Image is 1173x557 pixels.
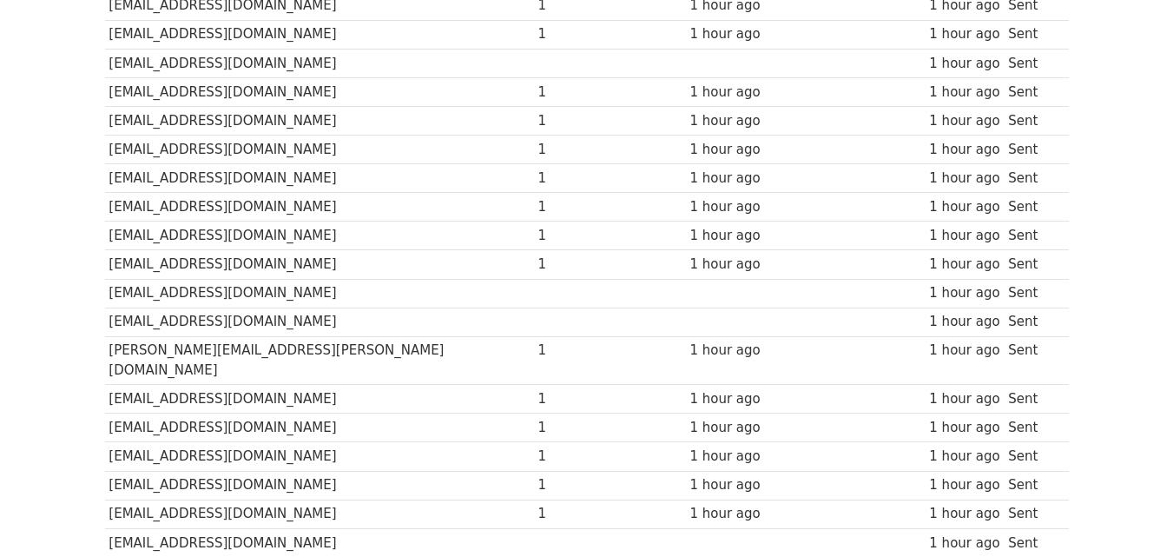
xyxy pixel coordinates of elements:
div: 1 hour ago [689,447,802,467]
div: 1 hour ago [929,255,999,275]
div: 1 hour ago [929,504,999,524]
div: 1 hour ago [929,169,999,189]
div: 1 hour ago [689,418,802,438]
div: 1 hour ago [689,389,802,409]
div: 1 [538,341,608,361]
div: 1 hour ago [929,418,999,438]
td: Sent [1004,106,1059,135]
td: Sent [1004,385,1059,414]
div: 1 [538,226,608,246]
td: [EMAIL_ADDRESS][DOMAIN_NAME] [105,193,534,222]
td: Sent [1004,414,1059,442]
td: [EMAIL_ADDRESS][DOMAIN_NAME] [105,471,534,500]
div: 1 hour ago [929,54,999,74]
td: Sent [1004,77,1059,106]
div: 1 hour ago [929,534,999,554]
div: 1 hour ago [689,83,802,103]
div: 1 hour ago [689,169,802,189]
td: Sent [1004,250,1059,279]
div: 1 hour ago [689,197,802,217]
td: Sent [1004,471,1059,500]
div: 1 hour ago [929,447,999,467]
td: Sent [1004,308,1059,336]
div: 1 hour ago [929,83,999,103]
td: [EMAIL_ADDRESS][DOMAIN_NAME] [105,222,534,250]
td: Sent [1004,279,1059,308]
div: 1 hour ago [929,475,999,495]
td: Sent [1004,222,1059,250]
td: [EMAIL_ADDRESS][DOMAIN_NAME] [105,385,534,414]
div: 1 [538,447,608,467]
div: 1 hour ago [929,283,999,303]
div: 1 [538,504,608,524]
td: [EMAIL_ADDRESS][DOMAIN_NAME] [105,279,534,308]
td: Sent [1004,164,1059,193]
div: 1 hour ago [689,504,802,524]
td: Sent [1004,528,1059,557]
td: [EMAIL_ADDRESS][DOMAIN_NAME] [105,164,534,193]
div: 1 hour ago [689,475,802,495]
div: 1 [538,475,608,495]
td: Sent [1004,49,1059,77]
div: 1 [538,197,608,217]
div: 1 [538,140,608,160]
div: 1 hour ago [929,197,999,217]
div: 1 [538,389,608,409]
td: [EMAIL_ADDRESS][DOMAIN_NAME] [105,528,534,557]
td: Sent [1004,136,1059,164]
div: 1 hour ago [929,341,999,361]
div: 1 hour ago [689,341,802,361]
td: [EMAIL_ADDRESS][DOMAIN_NAME] [105,20,534,49]
div: 1 hour ago [929,24,999,44]
td: [EMAIL_ADDRESS][DOMAIN_NAME] [105,308,534,336]
td: Sent [1004,20,1059,49]
td: [EMAIL_ADDRESS][DOMAIN_NAME] [105,77,534,106]
td: [EMAIL_ADDRESS][DOMAIN_NAME] [105,49,534,77]
iframe: Chat Widget [1086,474,1173,557]
div: 1 hour ago [689,111,802,131]
td: [EMAIL_ADDRESS][DOMAIN_NAME] [105,136,534,164]
td: Sent [1004,193,1059,222]
div: 1 [538,24,608,44]
td: [EMAIL_ADDRESS][DOMAIN_NAME] [105,250,534,279]
div: 1 [538,418,608,438]
div: 1 hour ago [689,226,802,246]
td: [EMAIL_ADDRESS][DOMAIN_NAME] [105,106,534,135]
td: Sent [1004,336,1059,385]
div: 1 hour ago [689,255,802,275]
div: 1 [538,255,608,275]
div: 1 hour ago [929,226,999,246]
div: 1 hour ago [689,140,802,160]
td: [EMAIL_ADDRESS][DOMAIN_NAME] [105,500,534,528]
div: 1 hour ago [929,140,999,160]
div: 1 hour ago [929,312,999,332]
td: Sent [1004,500,1059,528]
div: 1 hour ago [929,389,999,409]
td: [EMAIL_ADDRESS][DOMAIN_NAME] [105,414,534,442]
td: [EMAIL_ADDRESS][DOMAIN_NAME] [105,442,534,471]
td: [PERSON_NAME][EMAIL_ADDRESS][PERSON_NAME][DOMAIN_NAME] [105,336,534,385]
div: 1 hour ago [929,111,999,131]
div: 1 [538,111,608,131]
div: 1 hour ago [689,24,802,44]
div: 1 [538,83,608,103]
td: Sent [1004,442,1059,471]
div: 1 [538,169,608,189]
